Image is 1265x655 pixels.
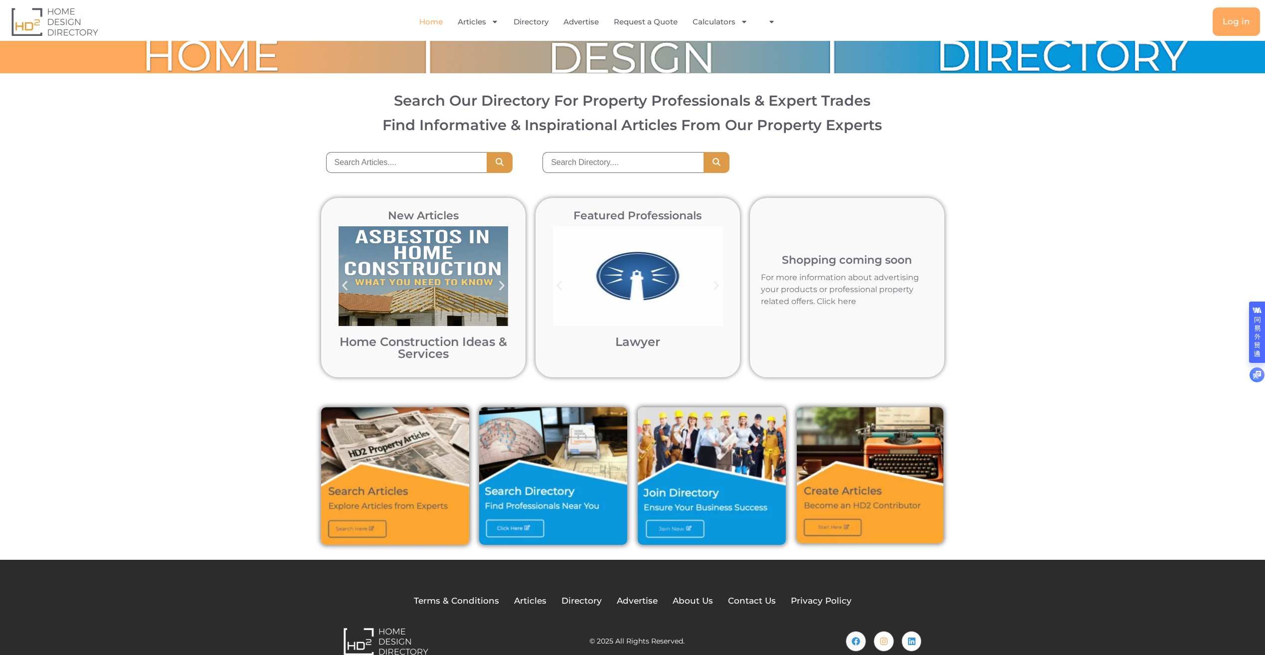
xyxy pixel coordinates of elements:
[334,221,513,365] div: 2 / 12
[458,10,499,33] a: Articles
[589,638,685,645] h2: © 2025 All Rights Reserved.
[1223,17,1250,26] span: Log in
[704,152,729,173] button: Search
[1213,7,1260,36] a: Log in
[614,10,678,33] a: Request a Quote
[548,221,727,365] div: 2 / 12
[673,595,713,608] a: About Us
[728,595,776,608] a: Contact Us
[326,152,487,173] input: Search Articles....
[334,210,513,221] h2: New Articles
[542,152,704,173] input: Search Directory....
[22,93,1243,108] h2: Search Our Directory For Property Professionals & Expert Trades
[256,10,946,33] nav: Menu
[22,118,1243,132] h3: Find Informative & Inspirational Articles From Our Property Experts
[791,595,852,608] a: Privacy Policy
[615,334,660,349] a: Lawyer
[334,275,356,297] div: Previous slide
[491,275,513,297] div: Next slide
[487,152,513,173] button: Search
[414,595,499,608] a: Terms & Conditions
[705,275,727,297] div: Next slide
[514,10,548,33] a: Directory
[561,595,602,608] a: Directory
[548,275,570,297] div: Previous slide
[340,334,507,361] a: Home Construction Ideas & Services
[617,595,658,608] a: Advertise
[563,10,599,33] a: Advertise
[693,10,748,33] a: Calculators
[514,595,546,608] a: Articles
[548,210,727,221] h2: Featured Professionals
[419,10,443,33] a: Home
